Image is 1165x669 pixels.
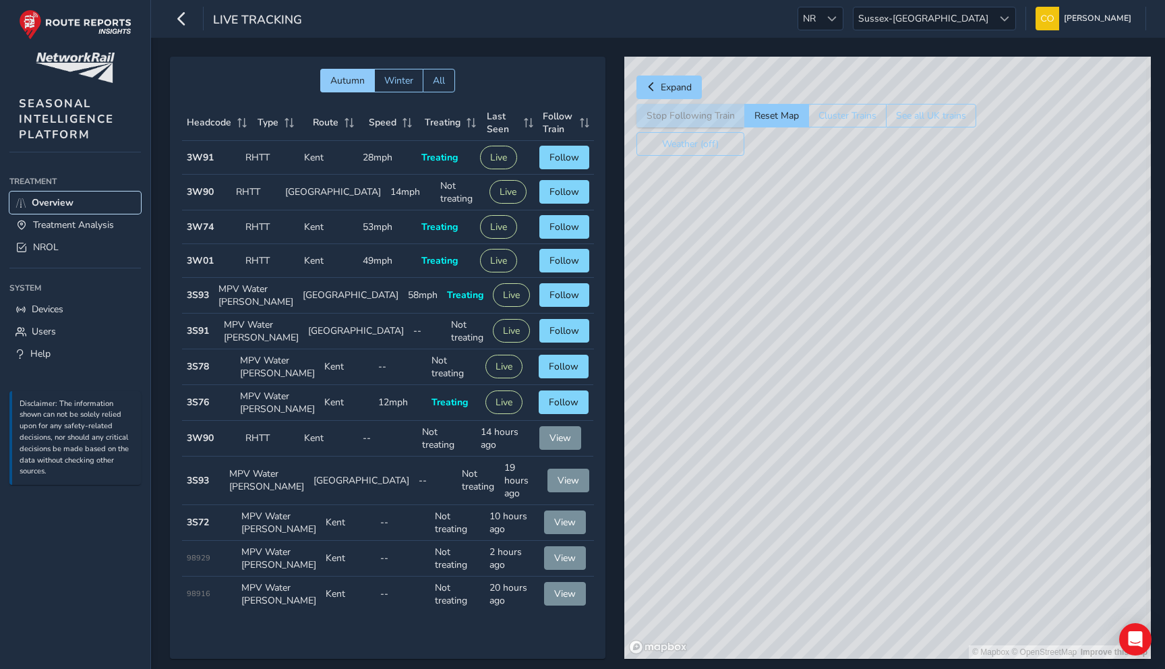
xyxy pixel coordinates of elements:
[258,116,278,129] span: Type
[485,541,539,577] td: 2 hours ago
[231,175,280,210] td: RHTT
[539,426,581,450] button: View
[539,355,589,378] button: Follow
[213,11,302,30] span: Live Tracking
[358,210,417,244] td: 53mph
[187,151,214,164] strong: 3W91
[409,314,446,349] td: --
[539,319,589,343] button: Follow
[374,349,427,385] td: --
[427,349,481,385] td: Not treating
[433,74,445,87] span: All
[558,474,579,487] span: View
[187,116,231,129] span: Headcode
[33,219,114,231] span: Treatment Analysis
[9,298,141,320] a: Devices
[480,215,517,239] button: Live
[241,210,299,244] td: RHTT
[19,9,131,40] img: rr logo
[549,185,579,198] span: Follow
[9,320,141,343] a: Users
[241,421,299,457] td: RHTT
[854,7,993,30] span: Sussex-[GEOGRAPHIC_DATA]
[539,390,589,414] button: Follow
[303,314,409,349] td: [GEOGRAPHIC_DATA]
[299,141,358,175] td: Kent
[544,546,586,570] button: View
[187,289,209,301] strong: 3S93
[320,69,374,92] button: Autumn
[421,151,458,164] span: Treating
[485,390,522,414] button: Live
[539,180,589,204] button: Follow
[384,74,413,87] span: Winter
[500,457,543,505] td: 19 hours ago
[549,254,579,267] span: Follow
[1036,7,1059,30] img: diamond-layout
[374,385,427,421] td: 12mph
[430,541,485,577] td: Not treating
[187,432,214,444] strong: 3W90
[480,249,517,272] button: Live
[187,221,214,233] strong: 3W74
[376,577,430,612] td: --
[547,469,589,492] button: View
[1119,623,1152,656] div: Open Intercom Messenger
[299,421,358,457] td: Kent
[549,360,578,373] span: Follow
[421,254,458,267] span: Treating
[299,210,358,244] td: Kent
[489,180,527,204] button: Live
[9,236,141,258] a: NROL
[320,385,374,421] td: Kent
[225,457,309,505] td: MPV Water [PERSON_NAME]
[358,244,417,278] td: 49mph
[187,360,209,373] strong: 3S78
[241,244,299,278] td: RHTT
[485,577,539,612] td: 20 hours ago
[480,146,517,169] button: Live
[544,582,586,606] button: View
[549,324,579,337] span: Follow
[9,343,141,365] a: Help
[436,175,485,210] td: Not treating
[187,324,209,337] strong: 3S91
[421,221,458,233] span: Treating
[1064,7,1131,30] span: [PERSON_NAME]
[235,349,320,385] td: MPV Water [PERSON_NAME]
[661,81,692,94] span: Expand
[554,516,576,529] span: View
[374,69,423,92] button: Winter
[330,74,365,87] span: Autumn
[187,396,209,409] strong: 3S76
[543,110,575,136] span: Follow Train
[32,196,73,209] span: Overview
[417,421,476,457] td: Not treating
[369,116,396,129] span: Speed
[32,303,63,316] span: Devices
[36,53,115,83] img: customer logo
[313,116,338,129] span: Route
[431,396,468,409] span: Treating
[487,110,519,136] span: Last Seen
[237,541,321,577] td: MPV Water [PERSON_NAME]
[280,175,386,210] td: [GEOGRAPHIC_DATA]
[886,104,976,127] button: See all UK trains
[321,505,376,541] td: Kent
[321,541,376,577] td: Kent
[358,421,417,457] td: --
[403,278,442,314] td: 58mph
[430,577,485,612] td: Not treating
[187,474,209,487] strong: 3S93
[320,349,374,385] td: Kent
[539,146,589,169] button: Follow
[485,355,522,378] button: Live
[554,552,576,564] span: View
[187,185,214,198] strong: 3W90
[493,319,530,343] button: Live
[20,399,134,478] p: Disclaimer: The information shown can not be solely relied upon for any safety-related decisions,...
[485,505,539,541] td: 10 hours ago
[309,457,414,505] td: [GEOGRAPHIC_DATA]
[9,171,141,192] div: Treatment
[30,347,51,360] span: Help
